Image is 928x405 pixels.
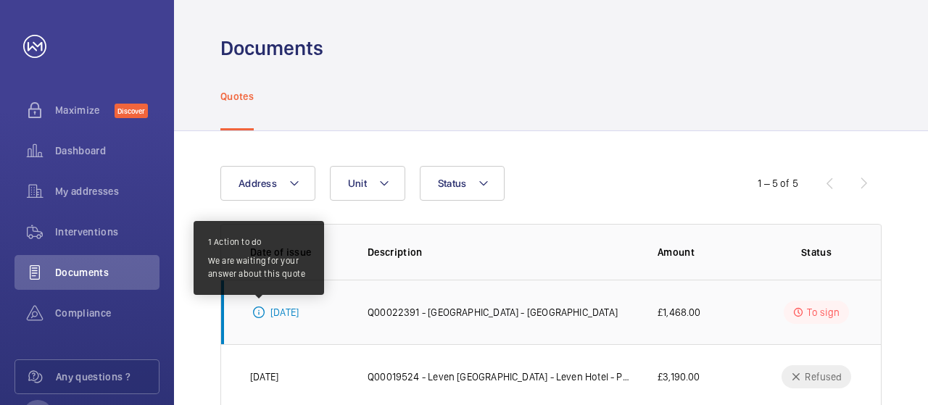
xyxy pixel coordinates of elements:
p: Status [781,245,852,259]
p: [DATE] [270,305,299,320]
span: Maximize [55,103,115,117]
p: Description [368,245,634,259]
span: My addresses [55,184,159,199]
span: Documents [55,265,159,280]
div: 1 – 5 of 5 [758,176,798,191]
p: Quotes [220,89,254,104]
button: Status [420,166,505,201]
p: To sign [807,305,840,320]
p: We are waiting for your answer about this quote [208,254,317,280]
p: £1,468.00 [658,305,701,320]
p: Amount [658,245,758,259]
span: Discover [115,104,148,118]
span: Unit [348,178,367,189]
span: Address [239,178,277,189]
p: Refused [805,369,842,384]
p: £3,190.00 [658,369,700,384]
span: Interventions [55,225,159,239]
span: Status [438,178,467,189]
p: Q00022391 - [GEOGRAPHIC_DATA] - [GEOGRAPHIC_DATA] [368,305,618,320]
span: Compliance [55,306,159,320]
button: Address [220,166,315,201]
button: Unit [330,166,405,201]
span: Dashboard [55,143,159,158]
h1: Documents [220,35,323,62]
span: Any questions ? [56,369,159,384]
p: Q00019524 - Leven [GEOGRAPHIC_DATA] - Leven Hotel - Push Button Replacements and Software Upgrade [368,369,634,384]
p: 1 Action to do [208,235,317,249]
p: [DATE] [250,369,278,384]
